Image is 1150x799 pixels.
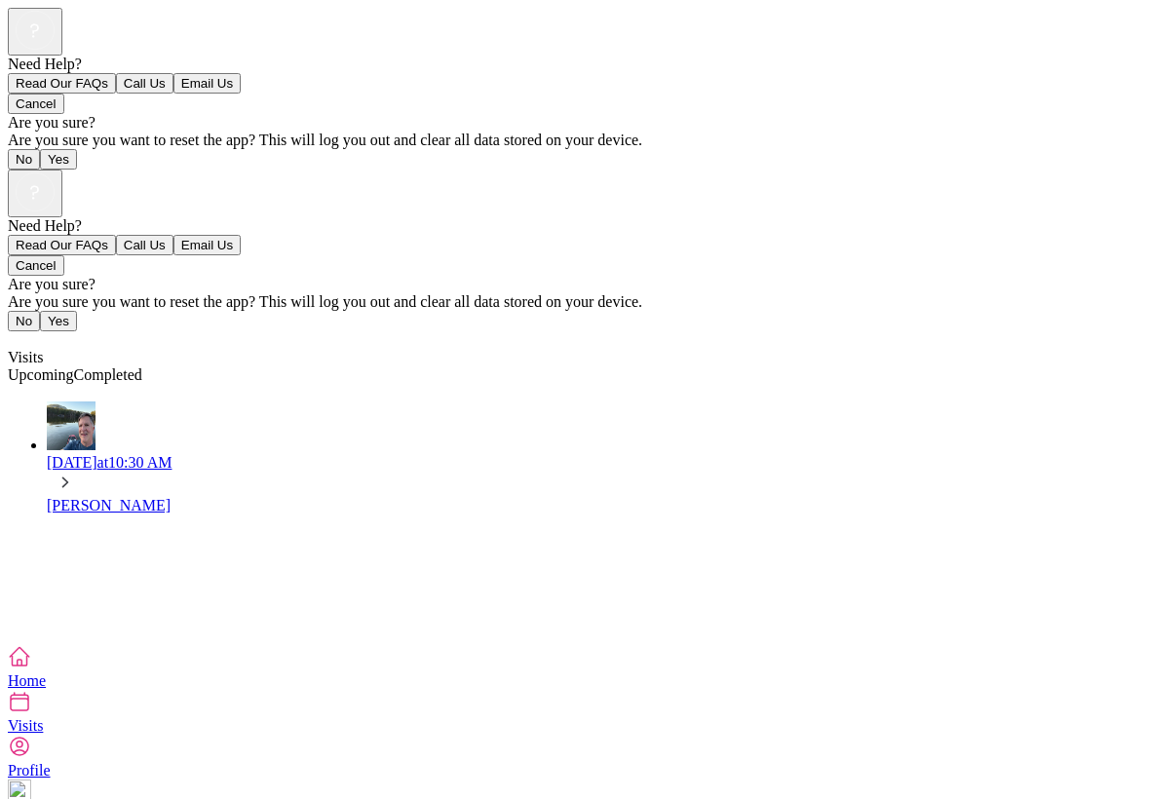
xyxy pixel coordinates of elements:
button: Cancel [8,255,64,276]
a: Profile [8,735,1142,779]
div: [PERSON_NAME] [47,497,1142,514]
a: Completed [74,366,142,383]
button: Read Our FAQs [8,235,116,255]
a: Upcoming [8,366,74,383]
button: No [8,149,40,170]
span: Visits [8,717,43,734]
span: Profile [8,762,51,779]
button: Yes [40,311,77,331]
a: Visits [8,690,1142,734]
button: Email Us [173,73,241,94]
button: Email Us [173,235,241,255]
div: Are you sure you want to reset the app? This will log you out and clear all data stored on your d... [8,293,1142,311]
span: Visits [8,349,43,365]
button: Yes [40,149,77,170]
img: spacer [8,530,9,628]
button: Cancel [8,94,64,114]
div: Are you sure? [8,276,1142,293]
div: [DATE] at 10:30 AM [47,454,1142,472]
img: avatar [47,401,96,450]
a: Home [8,645,1142,689]
div: Are you sure you want to reset the app? This will log you out and clear all data stored on your d... [8,132,1142,149]
button: No [8,311,40,331]
button: Call Us [116,73,173,94]
div: Need Help? [8,217,1142,235]
button: Read Our FAQs [8,73,116,94]
div: Need Help? [8,56,1142,73]
span: Home [8,672,46,689]
div: Are you sure? [8,114,1142,132]
button: Call Us [116,235,173,255]
a: avatar[DATE]at10:30 AM[PERSON_NAME] [47,401,1142,514]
